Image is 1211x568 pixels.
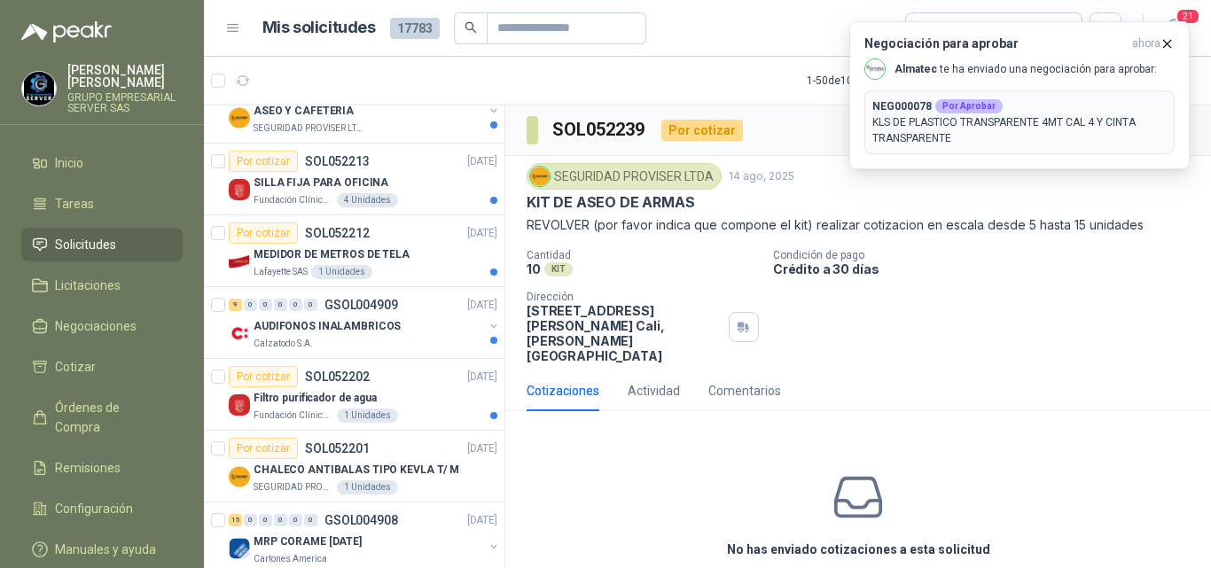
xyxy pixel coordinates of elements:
a: 13 0 0 0 0 0 GSOL004910[DATE] Company LogoASEO Y CAFETERIASEGURIDAD PROVISER LTDA [229,79,501,136]
p: [DATE] [467,369,497,385]
p: REVOLVER (por favor indica que compone el kit) realizar cotizacion en escala desde 5 hasta 15 uni... [527,215,1190,235]
p: [STREET_ADDRESS][PERSON_NAME] Cali , [PERSON_NAME][GEOGRAPHIC_DATA] [527,303,722,363]
div: 1 Unidades [337,480,398,494]
span: Negociaciones [55,316,137,336]
p: SOL052201 [305,442,370,455]
b: Almatec [895,63,937,75]
span: Manuales y ayuda [55,540,156,559]
p: [DATE] [467,225,497,242]
p: Cantidad [527,249,759,261]
div: Por Aprobar [935,99,1003,113]
p: [DATE] [467,297,497,314]
div: 1 Unidades [337,408,398,423]
div: 0 [304,299,317,311]
p: 14 ago, 2025 [729,168,794,185]
img: Company Logo [229,323,250,344]
p: [PERSON_NAME] [PERSON_NAME] [67,64,183,89]
h3: SOL052239 [552,116,647,144]
p: KIT DE ASEO DE ARMAS [527,193,694,212]
a: Inicio [21,146,183,180]
div: Comentarios [708,381,781,401]
div: 0 [274,514,287,526]
div: 0 [244,514,257,526]
p: SEGURIDAD PROVISER LTDA [254,121,365,136]
span: Órdenes de Compra [55,398,166,437]
div: 0 [259,514,272,526]
div: Por cotizar [229,151,298,172]
a: 9 0 0 0 0 0 GSOL004909[DATE] Company LogoAUDIFONOS INALAMBRICOSCalzatodo S.A. [229,294,501,351]
p: Fundación Clínica Shaio [254,408,333,423]
span: 17783 [390,18,440,39]
span: Inicio [55,153,83,173]
img: Company Logo [229,394,250,416]
p: KLS DE PLASTICO TRANSPARENTE 4MT CAL 4 Y CINTA TRANSPARENTE [872,114,1167,146]
h1: Mis solicitudes [262,15,376,41]
div: KIT [544,262,573,276]
p: GRUPO EMPRESARIAL SERVER SAS [67,92,183,113]
span: Solicitudes [55,235,116,254]
p: Calzatodo S.A. [254,337,313,351]
a: 15 0 0 0 0 0 GSOL004908[DATE] Company LogoMRP CORAME [DATE]Cartones America [229,510,501,566]
img: Company Logo [229,251,250,272]
div: Cotizaciones [527,381,599,401]
a: Manuales y ayuda [21,533,183,566]
p: Dirección [527,291,722,303]
a: Solicitudes [21,228,183,261]
img: Company Logo [229,179,250,200]
div: Todas [917,19,954,38]
div: 9 [229,299,242,311]
img: Logo peakr [21,21,112,43]
div: Por cotizar [229,438,298,459]
span: ahora [1132,36,1160,51]
p: SOL052213 [305,155,370,167]
button: 21 [1158,12,1190,44]
p: Crédito a 30 días [773,261,1204,276]
div: SEGURIDAD PROVISER LTDA [527,163,722,190]
div: Por cotizar [661,120,743,141]
a: Negociaciones [21,309,183,343]
span: 21 [1176,8,1200,25]
b: NEG000078 [872,98,932,114]
p: [DATE] [467,512,497,529]
p: Lafayette SAS [254,265,308,279]
p: CHALECO ANTIBALAS TIPO KEVLA T/ M [254,462,459,479]
a: Por cotizarSOL052212[DATE] Company LogoMEDIDOR DE METROS DE TELALafayette SAS1 Unidades [204,215,504,287]
div: Actividad [628,381,680,401]
p: SOL052202 [305,370,370,383]
p: MRP CORAME [DATE] [254,533,362,550]
p: [DATE] [467,440,497,457]
p: MEDIDOR DE METROS DE TELA [254,246,410,263]
a: Remisiones [21,451,183,485]
p: GSOL004908 [324,514,398,526]
h3: Negociación para aprobar [864,36,1125,51]
img: Company Logo [229,538,250,559]
div: 15 [229,514,242,526]
a: Licitaciones [21,268,183,302]
p: Cartones America [254,552,327,566]
a: Tareas [21,187,183,221]
div: 4 Unidades [337,193,398,207]
span: Remisiones [55,458,121,478]
p: SEGURIDAD PROVISER LTDA [254,480,333,494]
span: Tareas [55,194,94,214]
p: 10 [527,261,541,276]
div: 1 Unidades [311,265,372,279]
a: Por cotizarSOL052213[DATE] Company LogoSILLA FIJA PARA OFICINAFundación Clínica Shaio4 Unidades [204,144,504,215]
p: Fundación Clínica Shaio [254,193,333,207]
span: Configuración [55,499,133,518]
p: GSOL004909 [324,299,398,311]
h3: No has enviado cotizaciones a esta solicitud [727,540,990,559]
p: Condición de pago [773,249,1204,261]
div: 0 [274,299,287,311]
div: 0 [259,299,272,311]
img: Company Logo [865,59,885,79]
a: Configuración [21,492,183,525]
a: Órdenes de Compra [21,391,183,444]
span: Cotizar [55,357,96,377]
div: Por cotizar [229,366,298,387]
p: ASEO Y CAFETERIA [254,103,354,120]
span: search [465,21,477,34]
a: Por cotizarSOL052201[DATE] Company LogoCHALECO ANTIBALAS TIPO KEVLA T/ MSEGURIDAD PROVISER LTDA1 ... [204,431,504,502]
img: Company Logo [229,107,250,128]
p: SOL052212 [305,227,370,239]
